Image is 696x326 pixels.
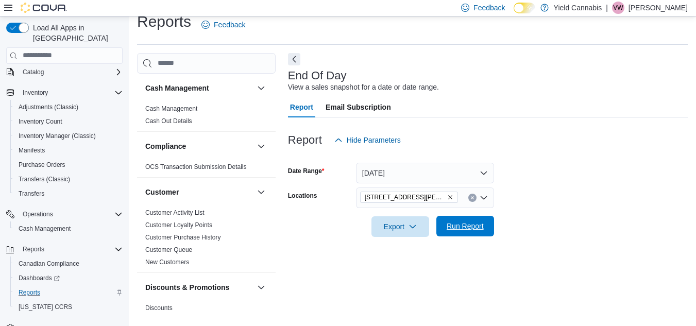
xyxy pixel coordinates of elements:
a: Cash Management [145,105,197,112]
h3: Cash Management [145,83,209,93]
img: Cova [21,3,67,13]
button: Compliance [145,141,253,151]
span: [STREET_ADDRESS][PERSON_NAME] [365,192,445,202]
span: Operations [19,208,123,220]
button: Hide Parameters [330,130,405,150]
a: Feedback [197,14,249,35]
span: Manifests [19,146,45,155]
span: Inventory Manager (Classic) [14,130,123,142]
span: Purchase Orders [14,159,123,171]
div: Customer [137,207,276,272]
a: Adjustments (Classic) [14,101,82,113]
span: Purchase Orders [19,161,65,169]
span: Transfers [19,190,44,198]
span: Canadian Compliance [14,258,123,270]
button: Next [288,53,300,65]
span: Reports [23,245,44,253]
button: Catalog [19,66,48,78]
a: Dashboards [14,272,64,284]
div: Vanessa Wilson [612,2,624,14]
button: [DATE] [356,163,494,183]
button: Cash Management [145,83,253,93]
div: Cash Management [137,102,276,131]
a: OCS Transaction Submission Details [145,163,247,170]
button: Purchase Orders [10,158,127,172]
span: Feedback [214,20,245,30]
button: Customer [255,186,267,198]
span: Catalog [23,68,44,76]
a: Purchase Orders [14,159,70,171]
button: Operations [19,208,57,220]
a: Discounts [145,304,173,312]
span: Manifests [14,144,123,157]
button: Discounts & Promotions [255,281,267,294]
span: Operations [23,210,53,218]
span: Cash Management [19,225,71,233]
button: Adjustments (Classic) [10,100,127,114]
button: Reports [19,243,48,255]
span: Reports [14,286,123,299]
span: Washington CCRS [14,301,123,313]
a: Customer Loyalty Points [145,221,212,229]
a: Transfers (Classic) [14,173,74,185]
a: Reports [14,286,44,299]
span: Feedback [473,3,505,13]
span: Transfers (Classic) [14,173,123,185]
span: Report [290,97,313,117]
a: Manifests [14,144,49,157]
span: Export [378,216,423,237]
button: Canadian Compliance [10,256,127,271]
a: Promotion Details [145,317,194,324]
span: VW [613,2,623,14]
span: Inventory Count [14,115,123,128]
label: Locations [288,192,317,200]
span: Discounts [145,304,173,312]
span: Reports [19,243,123,255]
button: Cash Management [10,221,127,236]
a: Cash Out Details [145,117,192,125]
h3: End Of Day [288,70,347,82]
div: Compliance [137,161,276,177]
span: Catalog [19,66,123,78]
button: Inventory Count [10,114,127,129]
button: Inventory Manager (Classic) [10,129,127,143]
span: Email Subscription [326,97,391,117]
button: Transfers [10,186,127,201]
input: Dark Mode [514,3,535,13]
h3: Customer [145,187,179,197]
span: Customer Loyalty Points [145,221,212,229]
span: Customer Purchase History [145,233,221,242]
button: Cash Management [255,82,267,94]
a: Inventory Count [14,115,66,128]
a: New Customers [145,259,189,266]
button: Operations [2,207,127,221]
span: Dashboards [19,274,60,282]
span: Load All Apps in [GEOGRAPHIC_DATA] [29,23,123,43]
span: Hide Parameters [347,135,401,145]
button: Customer [145,187,253,197]
a: Customer Queue [145,246,192,253]
button: Catalog [2,65,127,79]
span: Reports [19,288,40,297]
span: Promotion Details [145,316,194,324]
span: Inventory [19,87,123,99]
a: Dashboards [10,271,127,285]
button: Open list of options [480,194,488,202]
div: View a sales snapshot for a date or date range. [288,82,439,93]
span: Run Report [447,221,484,231]
span: Customer Activity List [145,209,205,217]
h3: Compliance [145,141,186,151]
button: Transfers (Classic) [10,172,127,186]
h3: Discounts & Promotions [145,282,229,293]
h1: Reports [137,11,191,32]
span: Inventory Count [19,117,62,126]
p: Yield Cannabis [554,2,602,14]
span: New Customers [145,258,189,266]
span: Transfers [14,187,123,200]
button: Inventory [2,85,127,100]
span: Cash Management [145,105,197,113]
span: Transfers (Classic) [19,175,70,183]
